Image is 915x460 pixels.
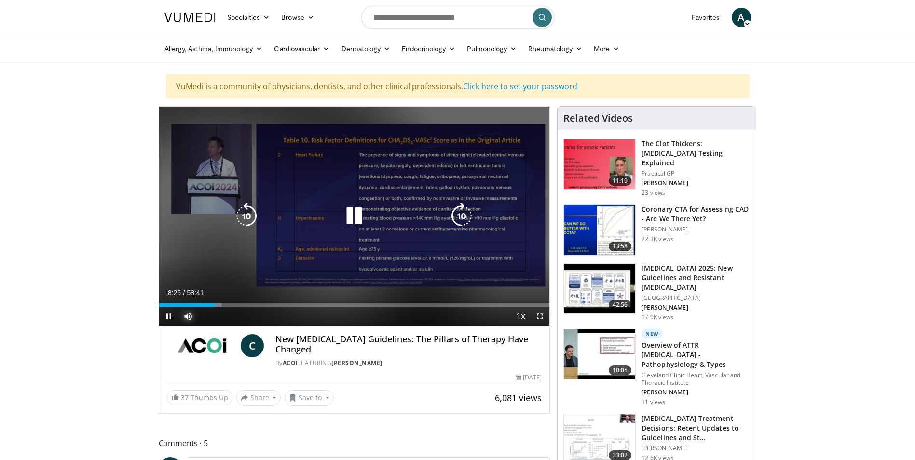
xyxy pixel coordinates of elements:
img: 34b2b9a4-89e5-4b8c-b553-8a638b61a706.150x105_q85_crop-smart_upscale.jpg [564,205,635,255]
span: 37 [181,393,189,402]
p: 31 views [642,398,665,406]
p: [PERSON_NAME] [642,179,750,187]
span: 8:25 [168,289,181,297]
button: Pause [159,307,178,326]
a: Favorites [686,8,726,27]
p: Practical GP [642,170,750,177]
a: 10:05 New Overview of ATTR [MEDICAL_DATA] - Pathophysiology & Types Cleveland Clinic Heart, Vascu... [563,329,750,406]
p: [GEOGRAPHIC_DATA] [642,294,750,302]
p: [PERSON_NAME] [642,304,750,311]
img: VuMedi Logo [164,13,216,22]
p: 22.3K views [642,235,673,243]
video-js: Video Player [159,107,550,326]
button: Mute [178,307,198,326]
img: 7b0db7e1-b310-4414-a1d3-dac447dbe739.150x105_q85_crop-smart_upscale.jpg [564,139,635,189]
span: 13:58 [609,242,632,251]
h3: The Clot Thickens: [MEDICAL_DATA] Testing Explained [642,139,750,168]
a: Rheumatology [522,39,588,58]
span: Comments 5 [159,437,550,449]
span: / [183,289,185,297]
img: 2f83149f-471f-45a5-8edf-b959582daf19.150x105_q85_crop-smart_upscale.jpg [564,329,635,379]
h3: [MEDICAL_DATA] 2025: New Guidelines and Resistant [MEDICAL_DATA] [642,263,750,292]
div: By FEATURING [275,359,542,367]
a: More [588,39,625,58]
a: ACOI [283,359,298,367]
div: [DATE] [516,373,542,382]
h3: Overview of ATTR [MEDICAL_DATA] - Pathophysiology & Types [642,340,750,369]
button: Playback Rate [511,307,530,326]
p: 17.0K views [642,313,673,321]
a: Allergy, Asthma, Immunology [159,39,269,58]
span: 11:19 [609,176,632,186]
img: 280bcb39-0f4e-42eb-9c44-b41b9262a277.150x105_q85_crop-smart_upscale.jpg [564,264,635,314]
h4: Related Videos [563,112,633,124]
a: A [732,8,751,27]
a: 42:56 [MEDICAL_DATA] 2025: New Guidelines and Resistant [MEDICAL_DATA] [GEOGRAPHIC_DATA] [PERSON_... [563,263,750,321]
button: Fullscreen [530,307,549,326]
input: Search topics, interventions [361,6,554,29]
a: 37 Thumbs Up [167,390,232,405]
span: 33:02 [609,450,632,460]
a: 13:58 Coronary CTA for Assessing CAD - Are We There Yet? [PERSON_NAME] 22.3K views [563,204,750,256]
h3: [MEDICAL_DATA] Treatment Decisions: Recent Updates to Guidelines and St… [642,414,750,443]
a: C [241,334,264,357]
a: 11:19 The Clot Thickens: [MEDICAL_DATA] Testing Explained Practical GP [PERSON_NAME] 23 views [563,139,750,197]
a: Endocrinology [396,39,461,58]
button: Save to [285,390,334,406]
button: Share [236,390,281,406]
p: New [642,329,663,338]
a: Click here to set your password [463,81,577,92]
p: 23 views [642,189,665,197]
span: 6,081 views [495,392,542,404]
h4: New [MEDICAL_DATA] Guidelines: The Pillars of Therapy Have Changed [275,334,542,355]
span: 58:41 [187,289,204,297]
a: Specialties [221,8,276,27]
p: Cleveland Clinic Heart, Vascular and Thoracic Institute [642,371,750,387]
h3: Coronary CTA for Assessing CAD - Are We There Yet? [642,204,750,224]
a: Cardiovascular [268,39,335,58]
span: 10:05 [609,365,632,375]
a: [PERSON_NAME] [331,359,382,367]
a: Dermatology [336,39,396,58]
p: [PERSON_NAME] [642,226,750,233]
span: 42:56 [609,300,632,310]
img: ACOI [167,334,237,357]
a: Browse [275,8,320,27]
a: Pulmonology [461,39,522,58]
div: VuMedi is a community of physicians, dentists, and other clinical professionals. [166,74,750,98]
p: [PERSON_NAME] [642,389,750,396]
div: Progress Bar [159,303,550,307]
p: [PERSON_NAME] [642,445,750,452]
